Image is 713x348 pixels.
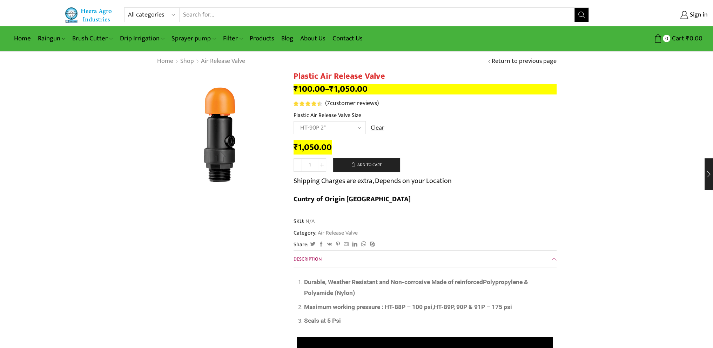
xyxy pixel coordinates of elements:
[294,101,322,106] div: Rated 4.57 out of 5
[686,33,690,44] span: ₹
[294,101,323,106] span: 7
[294,175,452,186] p: Shipping Charges are extra, Depends on your Location
[327,98,330,109] span: 7
[294,101,319,106] span: Rated out of 5 based on customer ratings
[34,30,69,47] a: Raingun
[201,57,245,66] a: Air Release Valve
[116,30,168,47] a: Drip Irrigation
[574,8,588,22] button: Search button
[294,217,557,225] span: SKU:
[333,158,400,172] button: Add to cart
[329,82,334,96] span: ₹
[596,32,702,45] a: 0 Cart ₹0.00
[220,30,246,47] a: Filter
[297,30,329,47] a: About Us
[294,111,361,119] label: Plastic Air Release Valve Size
[180,8,574,22] input: Search for...
[302,158,318,172] input: Product quantity
[325,99,379,108] a: (7customer reviews)
[492,57,557,66] a: Return to previous page
[278,30,297,47] a: Blog
[294,251,557,268] a: Description
[317,228,358,237] a: Air Release Valve
[304,317,341,324] span: Seals at 5 Psi
[294,229,358,237] span: Category:
[304,217,315,225] span: N/A
[294,82,325,96] bdi: 100.00
[304,303,434,310] span: Maximum working pressure : HT-88P – 100 psi,
[294,82,298,96] span: ₹
[294,193,411,205] b: Cuntry of Origin [GEOGRAPHIC_DATA]
[688,11,708,20] span: Sign in
[157,57,245,66] nav: Breadcrumb
[11,30,34,47] a: Home
[434,303,512,310] span: HT-89P, 90P & 91P – 175 psi
[69,30,116,47] a: Brush Cutter
[294,140,332,155] bdi: 1,050.00
[663,35,670,42] span: 0
[371,124,384,133] a: Clear options
[168,30,219,47] a: Sprayer pump
[304,278,483,285] span: Durable, Weather Resistant and Non-corrosive Made of reinforced
[329,30,366,47] a: Contact Us
[329,82,368,96] bdi: 1,050.00
[294,71,557,81] h1: Plastic Air Release Valve
[246,30,278,47] a: Products
[294,84,557,94] p: –
[157,57,174,66] a: Home
[180,57,194,66] a: Shop
[294,255,322,263] span: Description
[686,33,702,44] bdi: 0.00
[670,34,684,43] span: Cart
[599,9,708,21] a: Sign in
[294,241,309,249] span: Share:
[294,140,298,155] span: ₹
